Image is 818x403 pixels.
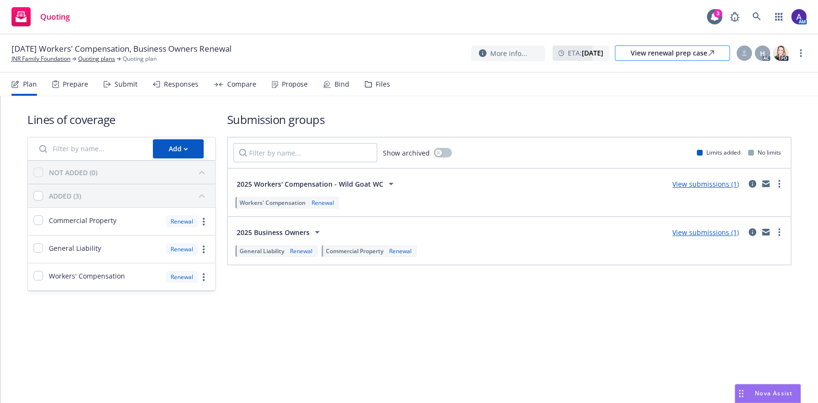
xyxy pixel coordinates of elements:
[233,174,400,193] button: 2025 Workers' Compensation - Wild Goat WC
[49,191,81,201] div: ADDED (3)
[240,199,306,207] span: Workers' Compensation
[198,216,209,227] a: more
[471,45,545,61] button: More info...
[760,226,772,238] a: mail
[376,80,390,88] div: Files
[166,271,198,283] div: Renewal
[672,228,739,237] a: View submissions (1)
[12,55,70,63] a: JNR Family Foundation
[237,227,310,237] span: 2025 Business Owners
[795,47,806,59] a: more
[490,48,527,58] span: More info...
[773,226,785,238] a: more
[49,271,125,281] span: Workers' Compensation
[233,223,326,242] button: 2025 Business Owners
[282,80,308,88] div: Propose
[582,48,603,57] strong: [DATE]
[773,178,785,190] a: more
[240,247,284,255] span: General Liability
[8,3,74,30] a: Quoting
[237,179,383,189] span: 2025 Workers' Compensation - Wild Goat WC
[735,384,747,403] div: Drag to move
[198,244,209,255] a: more
[791,9,806,24] img: photo
[49,165,209,180] button: NOT ADDED (0)
[49,188,209,203] button: ADDED (3)
[78,55,115,63] a: Quoting plans
[166,215,198,227] div: Renewal
[115,80,138,88] div: Submit
[760,48,765,58] span: H
[769,7,788,26] a: Switch app
[63,80,88,88] div: Prepare
[760,178,772,190] a: mail
[12,43,231,55] span: [DATE] Workers' Compensation, Business Owners Renewal
[735,384,801,403] button: Nova Assist
[568,48,603,58] span: ETA :
[747,226,758,238] a: circleInformation
[672,179,739,189] a: View submissions (1)
[49,243,101,253] span: General Liability
[227,112,792,127] h1: Submission groups
[615,45,730,61] a: View renewal prep case
[166,243,198,255] div: Renewal
[164,80,198,88] div: Responses
[631,46,714,60] div: View renewal prep case
[310,199,336,207] div: Renewal
[747,178,758,190] a: circleInformation
[23,80,37,88] div: Plan
[169,140,188,158] div: Add
[40,13,70,21] span: Quoting
[227,80,256,88] div: Compare
[34,139,147,158] input: Filter by name...
[49,168,97,178] div: NOT ADDED (0)
[714,9,722,18] div: 3
[123,55,157,63] span: Quoting plan
[233,143,377,162] input: Filter by name...
[755,389,793,397] span: Nova Assist
[198,271,209,283] a: more
[748,148,781,157] div: No limits
[27,112,216,127] h1: Lines of coverage
[725,7,744,26] a: Report a Bug
[288,247,314,255] div: Renewal
[334,80,349,88] div: Bind
[326,247,383,255] span: Commercial Property
[153,139,204,158] button: Add
[773,45,788,61] img: photo
[387,247,414,255] div: Renewal
[49,215,116,225] span: Commercial Property
[383,148,430,158] span: Show archived
[747,7,766,26] a: Search
[697,148,740,157] div: Limits added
